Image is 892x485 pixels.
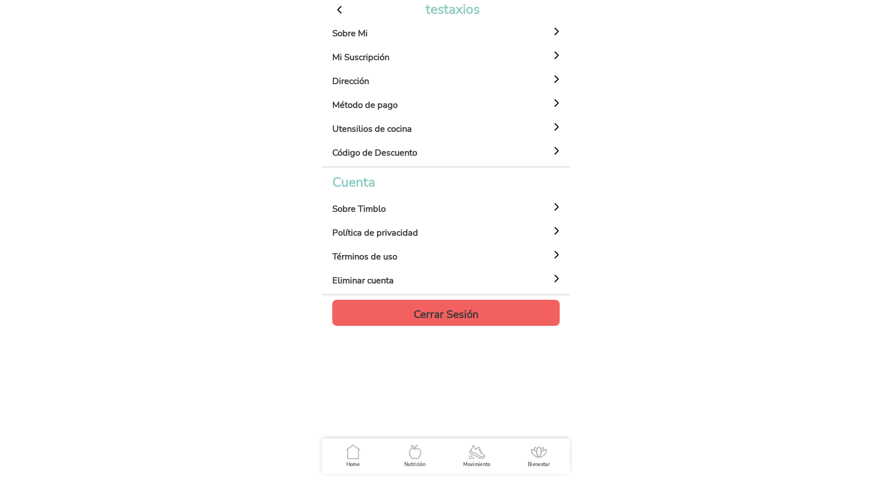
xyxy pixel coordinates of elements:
h4: Cerrar Sesión [414,309,479,320]
h5: Términos de uso [332,252,397,262]
h5: Utensilios de cocina [332,124,412,134]
ion-label: Movimiento [463,461,491,468]
ion-label: Bienestar [528,461,550,468]
button: Cerrar Sesión [332,300,560,326]
h5: Código de Descuento [332,148,417,158]
h5: Política de privacidad [332,228,418,238]
h5: Dirección [332,76,369,87]
h5: Sobre Timblo [332,204,386,214]
ion-label: Nutrición [404,461,426,468]
h3: Cuenta [332,175,570,191]
h5: Mi Suscripción [332,52,389,63]
ion-label: Home [346,461,360,468]
h5: Sobre Mi [332,28,368,39]
h5: Método de pago [332,100,398,111]
h3: testaxios [346,2,559,18]
h5: Eliminar cuenta [332,275,394,286]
